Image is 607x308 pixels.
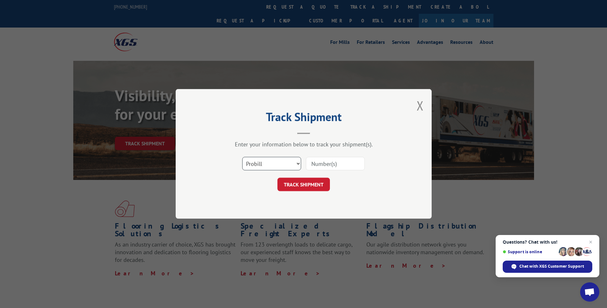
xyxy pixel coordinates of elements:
div: Chat with XGS Customer Support [503,261,592,273]
span: Close chat [587,238,595,246]
input: Number(s) [306,157,365,171]
div: Enter your information below to track your shipment(s). [208,141,400,148]
button: Close modal [417,97,424,114]
div: Open chat [580,282,599,302]
button: TRACK SHIPMENT [277,178,330,191]
span: Questions? Chat with us! [503,239,592,245]
span: Chat with XGS Customer Support [519,263,584,269]
h2: Track Shipment [208,112,400,125]
span: Support is online [503,249,556,254]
